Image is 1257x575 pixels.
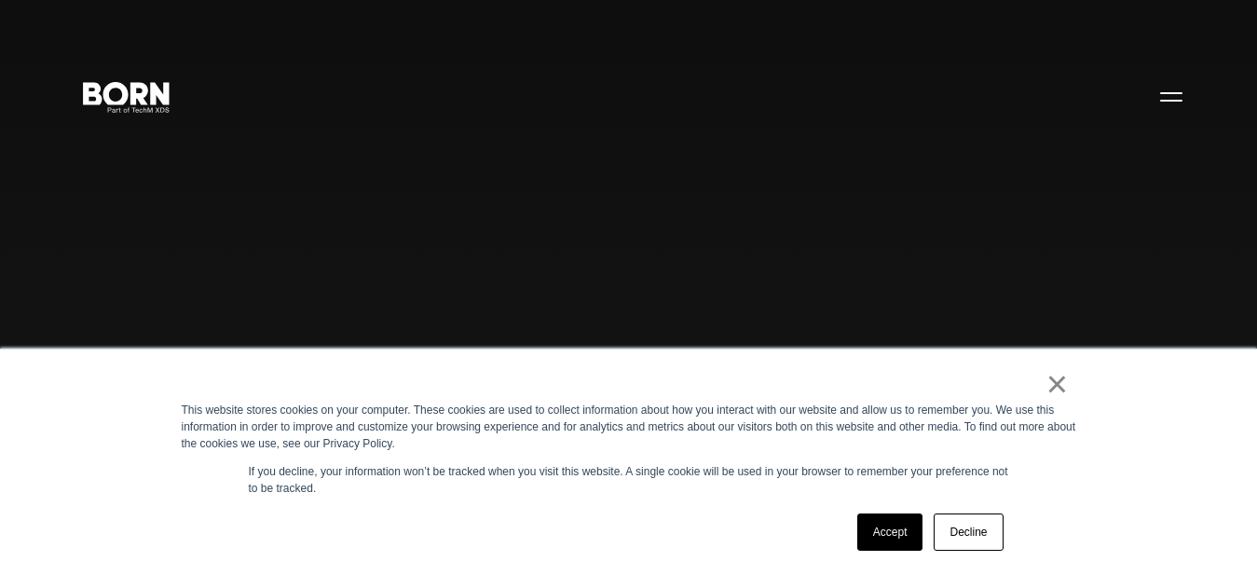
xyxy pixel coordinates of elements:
a: Accept [857,513,923,551]
div: This website stores cookies on your computer. These cookies are used to collect information about... [182,402,1076,452]
a: Decline [934,513,1003,551]
button: Open [1149,76,1194,116]
a: × [1046,376,1069,392]
p: If you decline, your information won’t be tracked when you visit this website. A single cookie wi... [249,463,1009,497]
